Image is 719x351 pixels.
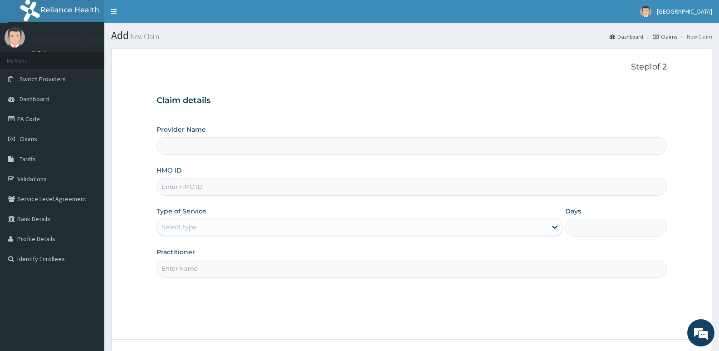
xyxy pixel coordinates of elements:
[657,7,712,15] span: [GEOGRAPHIC_DATA]
[129,33,159,40] small: New Claim
[20,155,36,163] span: Tariffs
[157,125,206,134] label: Provider Name
[20,75,66,83] span: Switch Providers
[5,27,25,48] img: User Image
[157,166,182,175] label: HMO ID
[161,222,196,232] div: Select type
[111,30,712,41] h1: Add
[678,33,712,40] li: New Claim
[565,207,581,216] label: Days
[653,33,677,40] a: Claims
[157,178,667,196] input: Enter HMO ID
[32,37,107,45] p: [GEOGRAPHIC_DATA]
[640,6,651,17] img: User Image
[20,95,49,103] span: Dashboard
[157,62,667,72] p: Step 1 of 2
[157,207,206,216] label: Type of Service
[157,96,667,106] h3: Claim details
[157,247,195,257] label: Practitioner
[20,135,37,143] span: Claims
[32,49,54,56] a: Online
[610,33,643,40] a: Dashboard
[157,260,667,277] input: Enter Name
